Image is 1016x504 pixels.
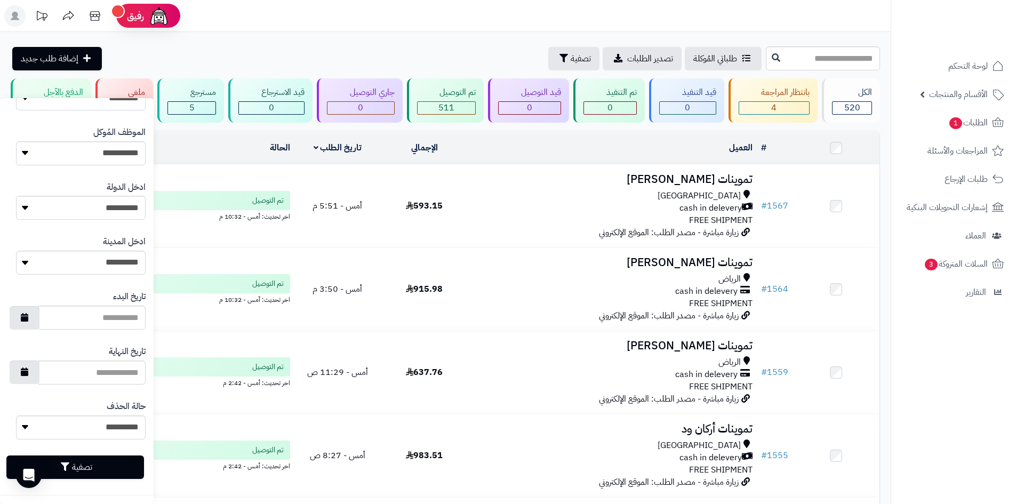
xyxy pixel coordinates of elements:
[571,52,591,65] span: تصفية
[689,463,753,476] span: FREE SHIPMENT
[315,78,405,123] a: جاري التوصيل 0
[189,101,195,114] span: 5
[238,86,305,99] div: قيد الاسترجاع
[679,202,742,214] span: cash in delevery
[548,47,599,70] button: تصفية
[21,86,83,99] div: الدفع بالآجل
[844,101,860,114] span: 520
[155,78,226,123] a: مسترجع 5
[761,199,767,212] span: #
[658,439,741,452] span: [GEOGRAPHIC_DATA]
[438,101,454,114] span: 511
[107,181,146,194] label: ادخل الدولة
[627,52,673,65] span: تصدير الطلبات
[106,86,146,99] div: ملغي
[269,101,274,114] span: 0
[761,283,767,295] span: #
[307,366,368,379] span: أمس - 11:29 ص
[310,449,365,462] span: أمس - 8:27 ص
[761,366,767,379] span: #
[472,257,753,269] h3: تموينات [PERSON_NAME]
[965,228,986,243] span: العملاء
[9,78,93,123] a: الدفع بالآجل 0
[127,10,144,22] span: رفيق
[685,47,762,70] a: طلباتي المُوكلة
[252,278,284,289] span: تم التوصيل
[252,195,284,206] span: تم التوصيل
[21,52,78,65] span: إضافة طلب جديد
[313,199,362,212] span: أمس - 5:51 م
[406,199,443,212] span: 593.15
[898,110,1010,135] a: الطلبات1
[607,101,613,114] span: 0
[239,102,304,114] div: 0
[948,59,988,74] span: لوحة التحكم
[718,356,741,369] span: الرياض
[898,166,1010,192] a: طلبات الإرجاع
[603,47,682,70] a: تصدير الطلبات
[718,273,741,285] span: الرياض
[929,87,988,102] span: الأقسام والمنتجات
[411,141,438,154] a: الإجمالي
[832,86,872,99] div: الكل
[948,115,988,130] span: الطلبات
[966,285,986,300] span: التقارير
[418,102,476,114] div: 511
[6,455,144,479] button: تصفية
[584,102,636,114] div: 0
[761,449,788,462] a: #1555
[599,476,739,489] span: زيارة مباشرة - مصدر الطلب: الموقع الإلكتروني
[761,199,788,212] a: #1567
[925,259,938,270] span: 3
[907,200,988,215] span: إشعارات التحويلات البنكية
[943,28,1006,51] img: logo-2.png
[252,445,284,455] span: تم التوصيل
[675,369,738,381] span: cash in delevery
[898,53,1010,79] a: لوحة التحكم
[167,86,216,99] div: مسترجع
[12,47,102,70] a: إضافة طلب جديد
[499,102,561,114] div: 0
[472,173,753,186] h3: تموينات [PERSON_NAME]
[313,283,362,295] span: أمس - 3:50 م
[571,78,647,123] a: تم التنفيذ 0
[761,366,788,379] a: #1559
[327,86,395,99] div: جاري التوصيل
[472,423,753,435] h3: تموينات أركان ود
[898,251,1010,277] a: السلات المتروكة3
[739,102,810,114] div: 4
[417,86,476,99] div: تم التوصيل
[945,172,988,187] span: طلبات الإرجاع
[93,78,156,123] a: ملغي 0
[314,141,362,154] a: تاريخ الطلب
[226,78,315,123] a: قيد الاسترجاع 0
[771,101,777,114] span: 4
[148,5,170,27] img: ai-face.png
[647,78,726,123] a: قيد التنفيذ 0
[689,297,753,310] span: FREE SHIPMENT
[898,279,1010,305] a: التقارير
[103,236,146,248] label: ادخل المدينة
[761,449,767,462] span: #
[252,362,284,372] span: تم التوصيل
[599,309,739,322] span: زيارة مباشرة - مصدر الطلب: الموقع الإلكتروني
[107,401,146,413] label: حالة الحذف
[327,102,394,114] div: 0
[16,462,42,488] div: Open Intercom Messenger
[761,283,788,295] a: #1564
[726,78,820,123] a: بانتظار المراجعة 4
[498,86,561,99] div: قيد التوصيل
[406,283,443,295] span: 915.98
[109,346,146,358] label: تاريخ النهاية
[486,78,571,123] a: قيد التوصيل 0
[659,86,716,99] div: قيد التنفيذ
[693,52,737,65] span: طلباتي المُوكلة
[406,449,443,462] span: 983.51
[761,141,766,154] a: #
[405,78,486,123] a: تم التوصيل 511
[729,141,753,154] a: العميل
[898,223,1010,249] a: العملاء
[739,86,810,99] div: بانتظار المراجعة
[924,257,988,271] span: السلات المتروكة
[270,141,290,154] a: الحالة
